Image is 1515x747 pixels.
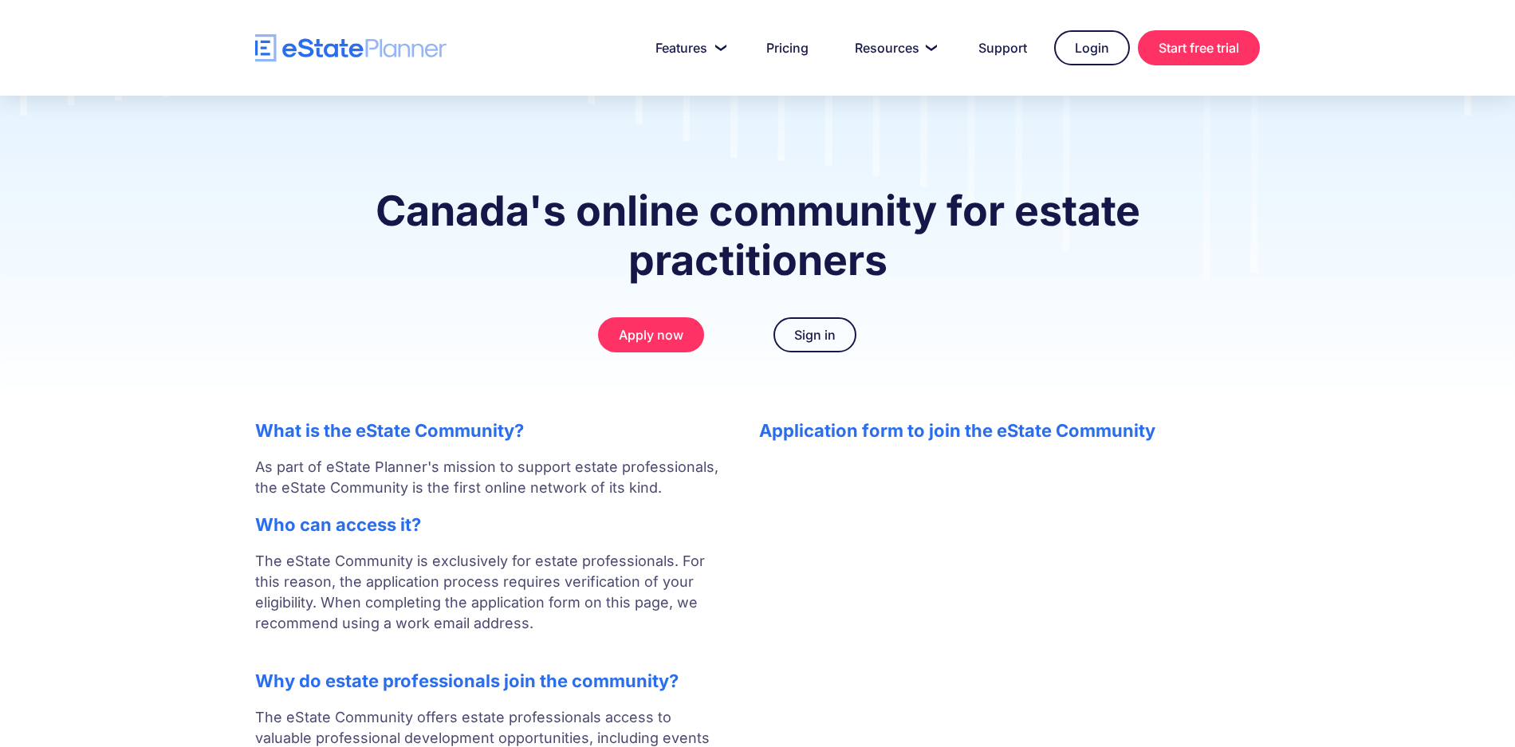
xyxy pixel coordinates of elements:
h2: Who can access it? [255,514,727,535]
h2: Why do estate professionals join the community? [255,670,727,691]
h2: What is the eState Community? [255,420,727,441]
p: As part of eState Planner's mission to support estate professionals, the eState Community is the ... [255,457,727,498]
a: Start free trial [1138,30,1260,65]
a: Resources [836,32,951,64]
a: Features [636,32,739,64]
a: Login [1054,30,1130,65]
a: Support [959,32,1046,64]
a: Apply now [598,317,704,352]
strong: Canada's online community for estate practitioners [376,186,1140,285]
p: The eState Community is exclusively for estate professionals. For this reason, the application pr... [255,551,727,655]
h2: Application form to join the eState Community [759,420,1260,441]
a: home [255,34,447,62]
a: Pricing [747,32,828,64]
a: Sign in [773,317,856,352]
